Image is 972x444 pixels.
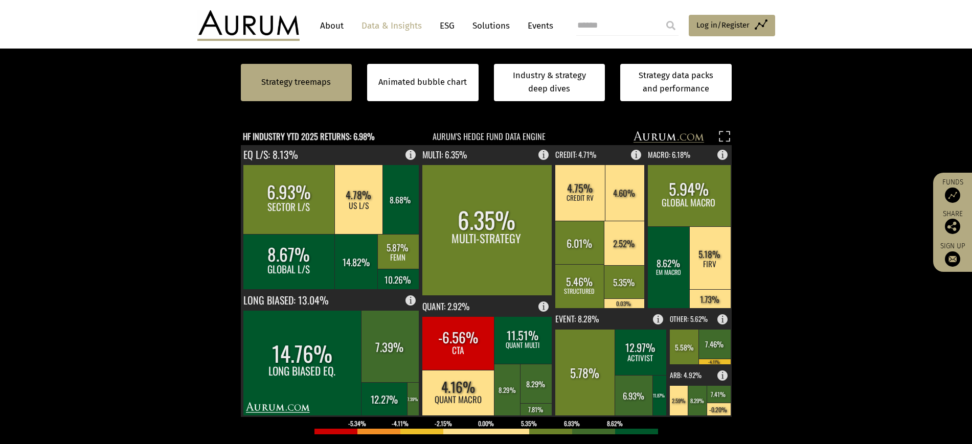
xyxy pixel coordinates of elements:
[378,76,467,89] a: Animated bubble chart
[689,15,775,36] a: Log in/Register
[938,242,967,267] a: Sign up
[945,251,960,267] img: Sign up to our newsletter
[661,15,681,36] input: Submit
[620,64,732,101] a: Strategy data packs and performance
[945,219,960,234] img: Share this post
[945,188,960,203] img: Access Funds
[467,16,515,35] a: Solutions
[938,211,967,234] div: Share
[523,16,553,35] a: Events
[197,10,300,41] img: Aurum
[696,19,750,31] span: Log in/Register
[494,64,605,101] a: Industry & strategy deep dives
[261,76,331,89] a: Strategy treemaps
[938,178,967,203] a: Funds
[315,16,349,35] a: About
[435,16,460,35] a: ESG
[356,16,427,35] a: Data & Insights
